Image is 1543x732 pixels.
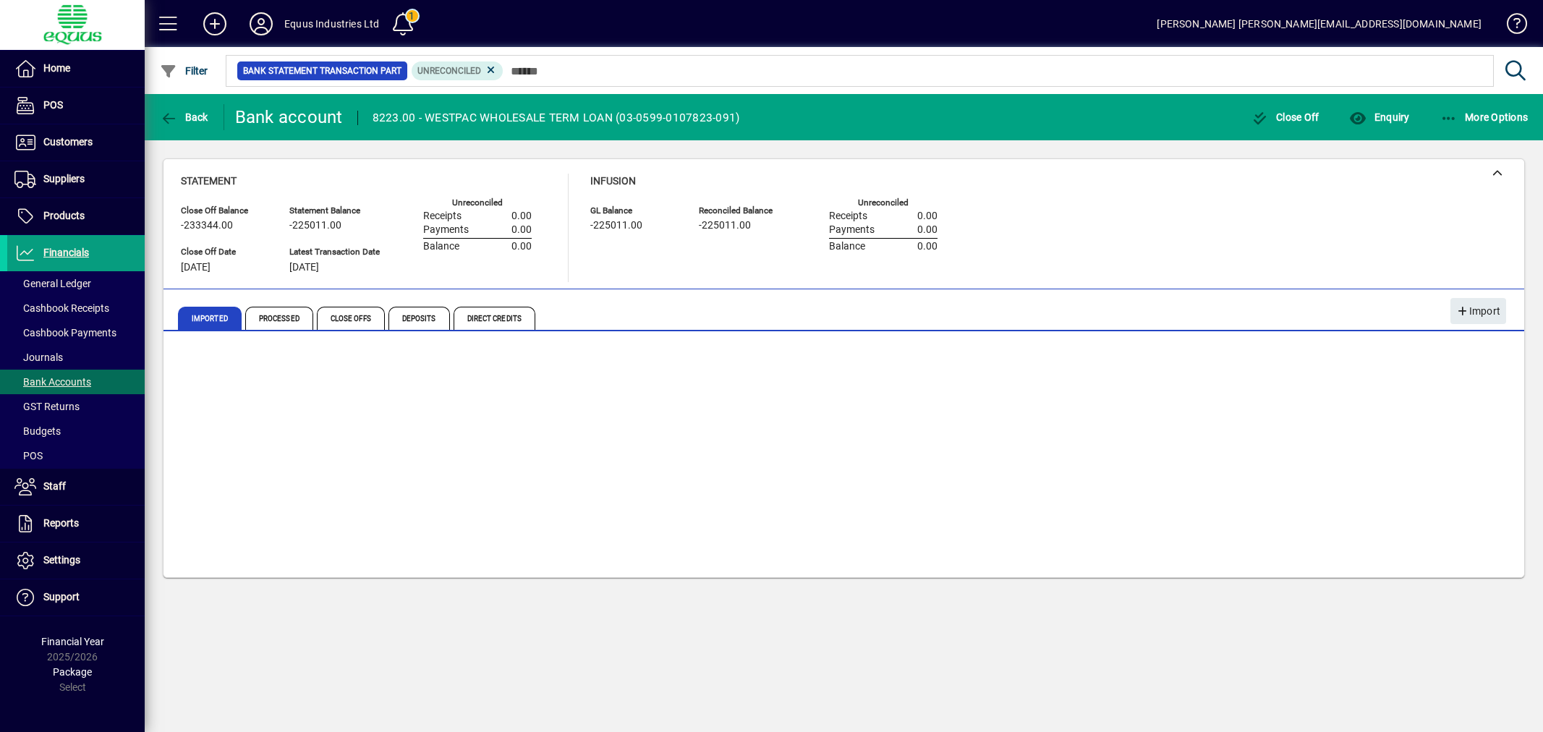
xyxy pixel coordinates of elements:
[1437,104,1532,130] button: More Options
[14,425,61,437] span: Budgets
[245,307,313,330] span: Processed
[412,61,503,80] mat-chip: Reconciliation Status: Unreconciled
[1251,111,1319,123] span: Close Off
[858,198,909,208] label: Unreconciled
[14,278,91,289] span: General Ledger
[1346,104,1413,130] button: Enquiry
[7,124,145,161] a: Customers
[43,554,80,566] span: Settings
[178,307,242,330] span: Imported
[7,161,145,197] a: Suppliers
[917,241,938,252] span: 0.00
[7,419,145,443] a: Budgets
[1450,298,1506,324] button: Import
[289,220,341,231] span: -225011.00
[181,206,268,216] span: Close Off Balance
[284,12,380,35] div: Equus Industries Ltd
[829,210,867,222] span: Receipts
[235,106,343,129] div: Bank account
[289,247,380,257] span: Latest Transaction Date
[7,506,145,542] a: Reports
[43,517,79,529] span: Reports
[289,206,380,216] span: Statement Balance
[511,224,532,236] span: 0.00
[699,220,751,231] span: -225011.00
[917,224,938,236] span: 0.00
[7,579,145,616] a: Support
[43,247,89,258] span: Financials
[388,307,450,330] span: Deposits
[238,11,284,37] button: Profile
[423,210,462,222] span: Receipts
[511,210,532,222] span: 0.00
[7,51,145,87] a: Home
[423,224,469,236] span: Payments
[43,136,93,148] span: Customers
[511,241,532,252] span: 0.00
[14,401,80,412] span: GST Returns
[7,443,145,468] a: POS
[145,104,224,130] app-page-header-button: Back
[1248,104,1323,130] button: Close Off
[181,220,233,231] span: -233344.00
[14,376,91,388] span: Bank Accounts
[7,320,145,345] a: Cashbook Payments
[43,480,66,492] span: Staff
[423,241,459,252] span: Balance
[43,62,70,74] span: Home
[160,65,208,77] span: Filter
[7,271,145,296] a: General Ledger
[43,173,85,184] span: Suppliers
[41,636,104,647] span: Financial Year
[7,198,145,234] a: Products
[243,64,401,78] span: Bank Statement Transaction Part
[699,206,786,216] span: Reconciled Balance
[289,262,319,273] span: [DATE]
[14,450,43,461] span: POS
[14,327,116,339] span: Cashbook Payments
[53,666,92,678] span: Package
[417,66,481,76] span: Unreconciled
[7,542,145,579] a: Settings
[43,99,63,111] span: POS
[317,307,385,330] span: Close Offs
[829,241,865,252] span: Balance
[43,210,85,221] span: Products
[373,106,740,129] div: 8223.00 - WESTPAC WHOLESALE TERM LOAN (03-0599-0107823-091)
[7,469,145,505] a: Staff
[14,302,109,314] span: Cashbook Receipts
[156,104,212,130] button: Back
[452,198,503,208] label: Unreconciled
[1440,111,1529,123] span: More Options
[454,307,535,330] span: Direct Credits
[156,58,212,84] button: Filter
[160,111,208,123] span: Back
[7,88,145,124] a: POS
[917,210,938,222] span: 0.00
[829,224,875,236] span: Payments
[7,394,145,419] a: GST Returns
[1157,12,1482,35] div: [PERSON_NAME] [PERSON_NAME][EMAIL_ADDRESS][DOMAIN_NAME]
[181,262,211,273] span: [DATE]
[1349,111,1409,123] span: Enquiry
[590,220,642,231] span: -225011.00
[7,370,145,394] a: Bank Accounts
[43,591,80,603] span: Support
[192,11,238,37] button: Add
[7,296,145,320] a: Cashbook Receipts
[1496,3,1525,50] a: Knowledge Base
[181,247,268,257] span: Close Off Date
[1456,299,1500,323] span: Import
[14,352,63,363] span: Journals
[590,206,677,216] span: GL Balance
[7,345,145,370] a: Journals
